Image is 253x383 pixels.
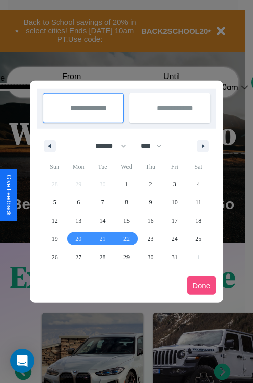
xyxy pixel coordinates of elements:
span: 10 [172,193,178,211]
span: Fri [162,159,186,175]
span: 13 [75,211,81,230]
span: 15 [123,211,130,230]
button: Done [187,276,216,295]
button: 22 [114,230,138,248]
span: 21 [100,230,106,248]
button: 28 [91,248,114,266]
span: Sat [187,159,210,175]
span: 28 [100,248,106,266]
button: 31 [162,248,186,266]
span: 27 [75,248,81,266]
span: 20 [75,230,81,248]
button: 15 [114,211,138,230]
button: 2 [139,175,162,193]
span: 4 [197,175,200,193]
div: Give Feedback [5,175,12,216]
button: 20 [66,230,90,248]
span: 24 [172,230,178,248]
span: 8 [125,193,128,211]
button: 4 [187,175,210,193]
span: 6 [77,193,80,211]
span: Wed [114,159,138,175]
span: 12 [52,211,58,230]
span: 1 [125,175,128,193]
span: 18 [195,211,201,230]
button: 23 [139,230,162,248]
button: 21 [91,230,114,248]
span: 2 [149,175,152,193]
span: 14 [100,211,106,230]
span: 11 [195,193,201,211]
button: 18 [187,211,210,230]
button: 16 [139,211,162,230]
span: 3 [173,175,176,193]
span: 16 [147,211,153,230]
button: 9 [139,193,162,211]
span: Sun [43,159,66,175]
span: Thu [139,159,162,175]
button: 24 [162,230,186,248]
button: 27 [66,248,90,266]
button: 11 [187,193,210,211]
span: Tue [91,159,114,175]
button: 10 [162,193,186,211]
button: 19 [43,230,66,248]
button: 13 [66,211,90,230]
span: Mon [66,159,90,175]
button: 26 [43,248,66,266]
button: 5 [43,193,66,211]
button: 14 [91,211,114,230]
span: 17 [172,211,178,230]
span: 5 [53,193,56,211]
span: 30 [147,248,153,266]
span: 26 [52,248,58,266]
button: 7 [91,193,114,211]
span: 7 [101,193,104,211]
button: 1 [114,175,138,193]
span: 31 [172,248,178,266]
span: 29 [123,248,130,266]
button: 12 [43,211,66,230]
button: 25 [187,230,210,248]
span: 25 [195,230,201,248]
button: 29 [114,248,138,266]
div: Open Intercom Messenger [10,349,34,373]
button: 30 [139,248,162,266]
button: 3 [162,175,186,193]
span: 23 [147,230,153,248]
span: 19 [52,230,58,248]
span: 9 [149,193,152,211]
span: 22 [123,230,130,248]
button: 8 [114,193,138,211]
button: 17 [162,211,186,230]
button: 6 [66,193,90,211]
